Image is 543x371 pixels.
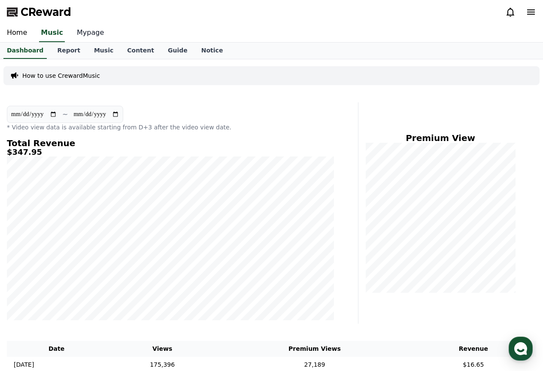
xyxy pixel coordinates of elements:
[411,341,536,357] th: Revenue
[7,138,334,148] h4: Total Revenue
[70,24,111,42] a: Mypage
[194,43,230,59] a: Notice
[120,43,161,59] a: Content
[50,43,87,59] a: Report
[161,43,194,59] a: Guide
[22,285,37,292] span: Home
[39,24,65,42] a: Music
[14,360,34,369] p: [DATE]
[71,286,97,293] span: Messages
[57,273,111,294] a: Messages
[7,5,71,19] a: CReward
[218,341,411,357] th: Premium Views
[7,148,334,156] h5: $347.95
[87,43,120,59] a: Music
[106,341,218,357] th: Views
[21,5,71,19] span: CReward
[365,133,516,143] h4: Premium View
[7,123,334,132] p: * Video view data is available starting from D+3 after the video view date.
[22,71,100,80] a: How to use CrewardMusic
[3,273,57,294] a: Home
[3,43,47,59] a: Dashboard
[7,341,106,357] th: Date
[127,285,148,292] span: Settings
[111,273,165,294] a: Settings
[62,109,68,120] p: ~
